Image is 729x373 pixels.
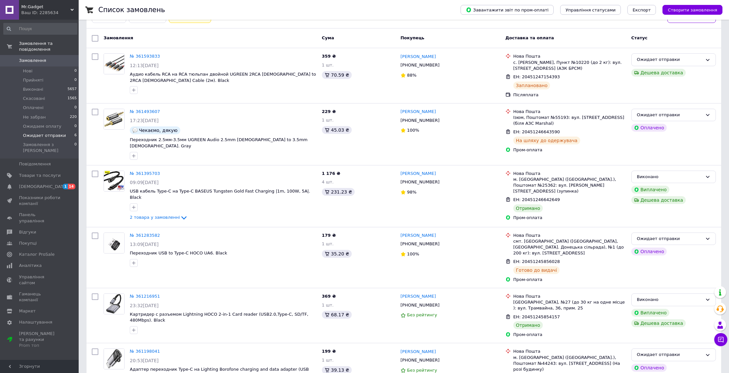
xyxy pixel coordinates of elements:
a: [PERSON_NAME] [401,349,436,355]
span: Завантажити звіт по пром-оплаті [466,7,548,13]
span: Замовлення та повідомлення [19,41,79,52]
span: [PHONE_NUMBER] [401,241,440,246]
span: Відгуки [19,229,36,235]
span: Налаштування [19,319,52,325]
div: Готово до видачі [513,266,560,274]
div: Нова Пошта [513,348,626,354]
div: смт. [GEOGRAPHIC_DATA] ([GEOGRAPHIC_DATA], [GEOGRAPHIC_DATA]. Донецька сільрада), №1 (до 200 кг):... [513,238,626,256]
div: 35.20 ₴ [322,250,352,258]
span: 100% [407,128,419,133]
span: 5657 [68,86,77,92]
a: [PERSON_NAME] [401,293,436,300]
div: Ожидает отправки [637,235,702,242]
span: 1 шт. [322,303,334,308]
div: Prom топ [19,343,61,348]
a: № 361198041 [130,349,160,354]
div: 45.03 ₴ [322,126,352,134]
span: Нові [23,68,32,74]
div: Оплачено [631,248,667,255]
span: 1 176 ₴ [322,171,340,176]
button: Чат з покупцем [714,333,727,346]
div: Нова Пошта [513,233,626,238]
span: 1565 [68,96,77,102]
div: Пром-оплата [513,332,626,338]
a: Фото товару [104,233,125,253]
span: Виконані [23,86,43,92]
span: Управління сайтом [19,274,61,286]
span: 1 шт. [322,241,334,246]
span: 23:32[DATE] [130,303,159,308]
span: [PHONE_NUMBER] [401,303,440,308]
span: Ожидаем оплату [23,123,61,129]
a: Фото товару [104,53,125,74]
span: Аудио кабель RCA на RCA тюльпан двойной UGREEN 2RCA [DEMOGRAPHIC_DATA] to 2RCA [DEMOGRAPHIC_DATA]... [130,72,316,83]
span: 20:53[DATE] [130,358,159,363]
span: Прийняті [23,77,43,83]
a: Фото товару [104,109,125,130]
img: :speech_balloon: [132,128,138,133]
img: Фото товару [104,294,124,314]
div: На шляху до одержувача [513,137,580,144]
span: ЕН: 20451245856028 [513,259,560,264]
div: Отримано [513,204,543,212]
a: Фото товару [104,348,125,369]
span: Каталог ProSale [19,252,54,257]
span: 229 ₴ [322,109,336,114]
span: Управління статусами [565,8,616,12]
a: Переходник USB to Type-C HOCO UA6. Black [130,251,227,255]
div: Оплачено [631,124,667,132]
span: Cума [322,35,334,40]
img: Фото товару [104,109,124,129]
img: Фото товару [104,171,124,191]
span: 12:13[DATE] [130,63,159,68]
div: Нова Пошта [513,109,626,115]
span: Маркет [19,308,36,314]
div: [GEOGRAPHIC_DATA], №27 (до 30 кг на одне місце ): вул. Трамвайна, 36, прим. 25 [513,299,626,311]
div: Нова Пошта [513,171,626,177]
div: Ожидает отправки [637,56,702,63]
span: [PHONE_NUMBER] [401,118,440,123]
span: Аналітика [19,263,42,269]
span: 0 [74,123,77,129]
span: 17:23[DATE] [130,118,159,123]
span: ЕН: 20451246643590 [513,129,560,134]
span: 4 шт. [322,179,334,184]
span: 0 [74,68,77,74]
span: Створити замовлення [668,8,717,12]
span: 14 [68,184,75,189]
span: 1 [63,184,68,189]
a: № 361216951 [130,294,160,299]
a: Фото товару [104,171,125,192]
span: Не забран [23,114,46,120]
div: м. [GEOGRAPHIC_DATA] ([GEOGRAPHIC_DATA].), Поштомат №25362: вул. [PERSON_NAME][STREET_ADDRESS] (з... [513,177,626,195]
span: Оплачені [23,105,44,111]
div: Пром-оплата [513,215,626,221]
div: Виплачено [631,309,669,317]
span: 09:09[DATE] [130,180,159,185]
span: 0 [74,105,77,111]
div: Пром-оплата [513,277,626,283]
span: Повідомлення [19,161,51,167]
a: Переходник 2.5мм-3.5мм UGREEN Audio 2.5mm [DEMOGRAPHIC_DATA] to 3.5mm [DEMOGRAPHIC_DATA]. Gray [130,137,307,148]
span: [PHONE_NUMBER] [401,358,440,363]
span: Замовлення [104,35,133,40]
img: Фото товару [104,349,124,369]
div: Ожидает отправки [637,351,702,358]
div: Дешева доставка [631,319,686,327]
span: Mr.Gadget [21,4,70,10]
a: [PERSON_NAME] [401,109,436,115]
a: [PERSON_NAME] [401,171,436,177]
div: Нова Пошта [513,293,626,299]
a: Картридер с разъемом Lightning HOCO 2-in-1 Card reader (USB2.0,Type-C, SD/TF, 480Mbps). Black [130,312,308,323]
span: 0 [74,142,77,154]
div: Виплачено [631,186,669,194]
div: Заплановано [513,82,550,89]
a: № 361283582 [130,233,160,238]
a: № 361493607 [130,109,160,114]
span: 179 ₴ [322,233,336,238]
button: Управління статусами [560,5,621,15]
div: Дешева доставка [631,69,686,77]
